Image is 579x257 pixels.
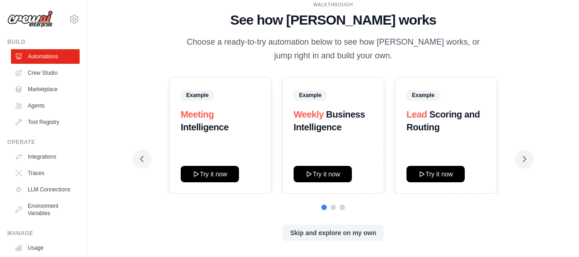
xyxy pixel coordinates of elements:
span: Weekly [294,109,324,119]
a: Tool Registry [11,115,80,129]
button: Try it now [181,166,239,182]
div: Manage [7,230,80,237]
span: Example [294,90,327,100]
div: Operate [7,139,80,146]
strong: Scoring and Routing [406,109,480,132]
button: Skip and explore on my own [283,225,383,241]
a: Crew Studio [11,66,80,80]
span: Lead [406,109,427,119]
a: Usage [11,241,80,255]
p: Choose a ready-to-try automation below to see how [PERSON_NAME] works, or jump right in and build... [180,36,486,62]
img: Logo [7,10,53,28]
h1: See how [PERSON_NAME] works [140,12,526,28]
a: Agents [11,98,80,113]
button: Try it now [294,166,352,182]
span: Example [181,90,214,100]
button: Try it now [406,166,465,182]
strong: Intelligence [181,122,229,132]
div: Build [7,38,80,46]
a: Environment Variables [11,199,80,221]
a: Traces [11,166,80,180]
a: Marketplace [11,82,80,97]
div: WALKTHROUGH [140,1,526,8]
span: Example [406,90,440,100]
span: Meeting [181,109,214,119]
a: Automations [11,49,80,64]
strong: Business Intelligence [294,109,365,132]
a: Integrations [11,149,80,164]
a: LLM Connections [11,182,80,197]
